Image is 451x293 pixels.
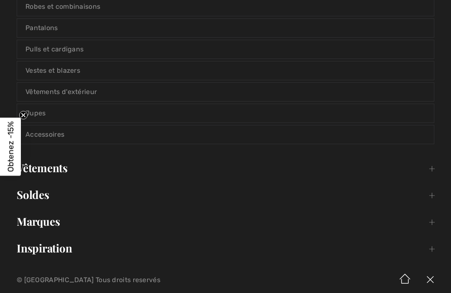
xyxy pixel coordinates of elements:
span: Obtenez -15% [6,121,15,172]
span: Chat [20,6,37,13]
a: Vêtements d'extérieur [17,83,434,101]
a: Live [8,266,443,284]
a: Accessoires [17,125,434,144]
a: Marques [8,212,443,231]
a: Jupes [17,104,434,122]
img: Accueil [393,267,418,293]
a: Vestes et blazers [17,61,434,80]
a: Inspiration [8,239,443,257]
img: X [418,267,443,293]
button: Close teaser [19,111,28,119]
a: Vêtements [8,159,443,177]
a: Pantalons [17,19,434,37]
p: © [GEOGRAPHIC_DATA] Tous droits reservés [17,277,265,283]
a: Pulls et cardigans [17,40,434,59]
a: Soldes [8,186,443,204]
